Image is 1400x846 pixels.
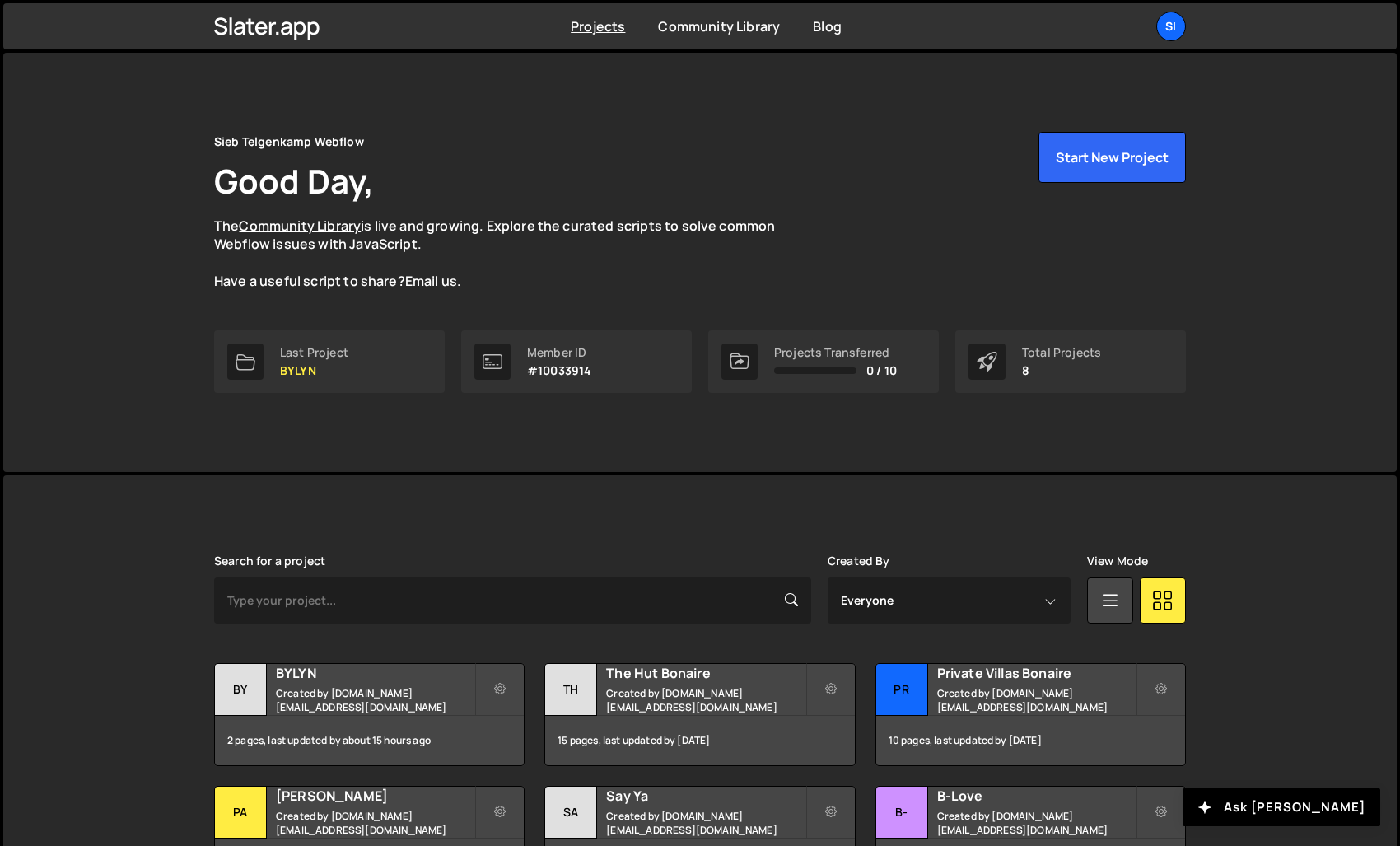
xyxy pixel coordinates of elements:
h2: Private Villas Bonaire [937,664,1136,682]
div: Last Project [280,346,348,359]
a: BY BYLYN Created by [DOMAIN_NAME][EMAIL_ADDRESS][DOMAIN_NAME] 2 pages, last updated by about 15 h... [214,663,525,766]
a: Blog [813,17,842,35]
a: Email us [405,272,457,290]
h2: [PERSON_NAME] [276,787,474,805]
div: Pr [876,664,928,716]
div: Sieb Telgenkamp Webflow [214,132,364,152]
small: Created by [DOMAIN_NAME][EMAIL_ADDRESS][DOMAIN_NAME] [276,809,474,837]
div: 10 pages, last updated by [DATE] [876,716,1185,765]
div: 15 pages, last updated by [DATE] [545,716,854,765]
small: Created by [DOMAIN_NAME][EMAIL_ADDRESS][DOMAIN_NAME] [606,686,805,714]
div: Projects Transferred [774,346,897,359]
label: Search for a project [214,554,325,568]
small: Created by [DOMAIN_NAME][EMAIL_ADDRESS][DOMAIN_NAME] [606,809,805,837]
h2: BYLYN [276,664,474,682]
h2: The Hut Bonaire [606,664,805,682]
div: BY [215,664,267,716]
div: 2 pages, last updated by about 15 hours ago [215,716,524,765]
h2: B-Love [937,787,1136,805]
small: Created by [DOMAIN_NAME][EMAIL_ADDRESS][DOMAIN_NAME] [937,809,1136,837]
small: Created by [DOMAIN_NAME][EMAIL_ADDRESS][DOMAIN_NAME] [276,686,474,714]
div: Pa [215,787,267,839]
p: The is live and growing. Explore the curated scripts to solve common Webflow issues with JavaScri... [214,217,807,291]
h1: Good Day, [214,158,374,203]
div: Total Projects [1022,346,1101,359]
a: Community Library [239,217,361,235]
div: B- [876,787,928,839]
p: #10033914 [527,364,591,377]
button: Ask [PERSON_NAME] [1183,788,1380,826]
label: Created By [828,554,890,568]
h2: Say Ya [606,787,805,805]
a: Th The Hut Bonaire Created by [DOMAIN_NAME][EMAIL_ADDRESS][DOMAIN_NAME] 15 pages, last updated by... [544,663,855,766]
div: Th [545,664,597,716]
div: Member ID [527,346,591,359]
a: Si [1156,12,1186,41]
a: Last Project BYLYN [214,330,445,393]
input: Type your project... [214,577,811,624]
a: Projects [571,17,625,35]
button: Start New Project [1038,132,1186,183]
a: Pr Private Villas Bonaire Created by [DOMAIN_NAME][EMAIL_ADDRESS][DOMAIN_NAME] 10 pages, last upd... [875,663,1186,766]
a: Community Library [658,17,780,35]
p: 8 [1022,364,1101,377]
label: View Mode [1087,554,1148,568]
small: Created by [DOMAIN_NAME][EMAIL_ADDRESS][DOMAIN_NAME] [937,686,1136,714]
p: BYLYN [280,364,348,377]
span: 0 / 10 [866,364,897,377]
div: Sa [545,787,597,839]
